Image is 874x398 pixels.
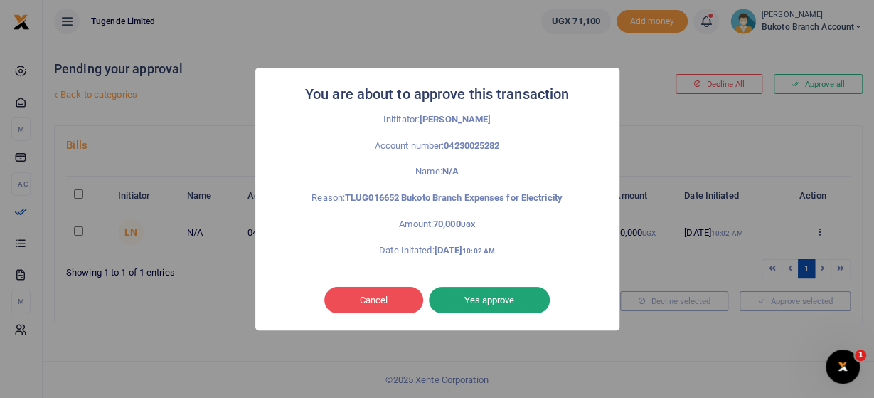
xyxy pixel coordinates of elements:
[287,191,588,206] p: Reason:
[461,221,475,229] small: UGX
[305,82,569,107] h2: You are about to approve this transaction
[442,166,459,177] strong: N/A
[420,114,491,125] strong: [PERSON_NAME]
[287,217,588,232] p: Amount:
[287,112,588,127] p: Inititator:
[429,287,550,314] button: Yes approve
[345,192,563,203] strong: TLUG016652 Bukoto Branch Expenses for Electricity
[324,287,423,314] button: Cancel
[287,139,588,154] p: Account number:
[462,247,495,255] small: 10:02 AM
[287,243,588,258] p: Date Initated:
[855,350,866,361] span: 1
[826,350,860,384] iframe: Intercom live chat
[287,164,588,179] p: Name:
[434,245,494,256] strong: [DATE]
[433,219,475,229] strong: 70,000
[444,140,499,151] strong: 04230025282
